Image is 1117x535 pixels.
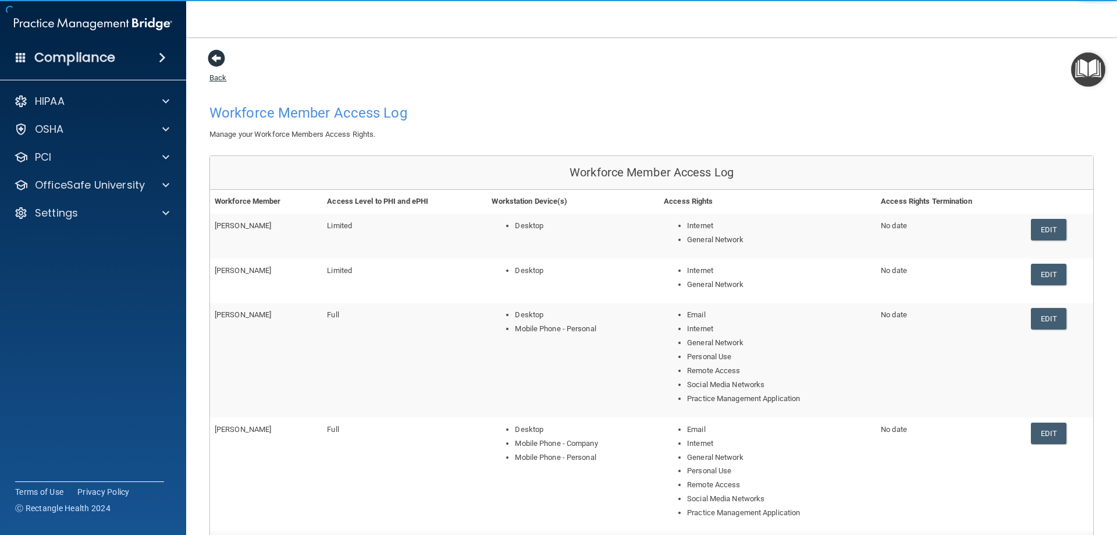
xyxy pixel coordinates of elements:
[687,308,871,322] li: Email
[687,451,871,465] li: General Network
[687,336,871,350] li: General Network
[1071,52,1105,87] button: Open Resource Center
[515,322,654,336] li: Mobile Phone - Personal
[35,122,64,136] p: OSHA
[881,266,907,275] span: No date
[35,206,78,220] p: Settings
[687,322,871,336] li: Internet
[687,437,871,451] li: Internet
[687,278,871,292] li: General Network
[687,492,871,506] li: Social Media Networks
[14,122,169,136] a: OSHA
[687,364,871,378] li: Remote Access
[35,178,145,192] p: OfficeSafe University
[15,486,63,498] a: Terms of Use
[881,221,907,230] span: No date
[327,266,352,275] span: Limited
[881,310,907,319] span: No date
[1031,308,1066,329] a: Edit
[215,310,271,319] span: [PERSON_NAME]
[515,264,654,278] li: Desktop
[687,464,871,478] li: Personal Use
[14,150,169,164] a: PCI
[687,264,871,278] li: Internet
[15,502,111,514] span: Ⓒ Rectangle Health 2024
[687,378,871,392] li: Social Media Networks
[515,437,654,451] li: Mobile Phone - Company
[209,105,643,121] h4: Workforce Member Access Log
[210,156,1093,190] div: Workforce Member Access Log
[1031,264,1066,285] a: Edit
[515,219,654,233] li: Desktop
[215,221,271,230] span: [PERSON_NAME]
[209,130,375,139] span: Manage your Workforce Members Access Rights.
[515,308,654,322] li: Desktop
[215,425,271,434] span: [PERSON_NAME]
[77,486,130,498] a: Privacy Policy
[687,506,871,520] li: Practice Management Application
[881,425,907,434] span: No date
[687,219,871,233] li: Internet
[327,310,339,319] span: Full
[687,233,871,247] li: General Network
[14,178,169,192] a: OfficeSafe University
[327,221,352,230] span: Limited
[687,423,871,437] li: Email
[515,451,654,465] li: Mobile Phone - Personal
[14,206,169,220] a: Settings
[1031,423,1066,444] a: Edit
[14,94,169,108] a: HIPAA
[876,190,1026,214] th: Access Rights Termination
[215,266,271,275] span: [PERSON_NAME]
[659,190,876,214] th: Access Rights
[14,12,172,36] img: PMB logo
[35,150,51,164] p: PCI
[515,423,654,437] li: Desktop
[322,190,487,214] th: Access Level to PHI and ePHI
[34,49,115,66] h4: Compliance
[327,425,339,434] span: Full
[487,190,659,214] th: Workstation Device(s)
[687,392,871,406] li: Practice Management Application
[35,94,65,108] p: HIPAA
[209,59,226,82] a: Back
[687,478,871,492] li: Remote Access
[210,190,322,214] th: Workforce Member
[1031,219,1066,240] a: Edit
[687,350,871,364] li: Personal Use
